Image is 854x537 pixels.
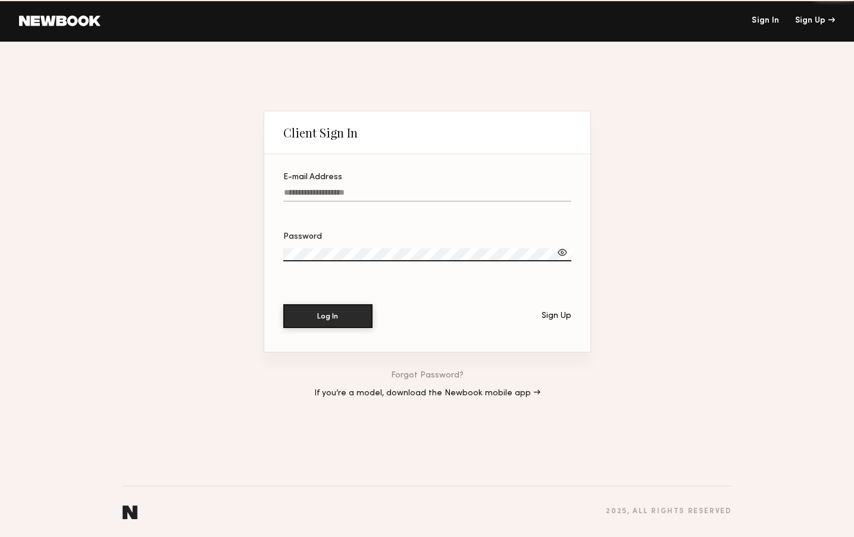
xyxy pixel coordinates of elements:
div: Sign Up [795,17,835,25]
div: Password [283,233,571,241]
input: Password [283,248,571,261]
a: If you’re a model, download the Newbook mobile app → [314,389,540,398]
a: Sign In [752,17,779,25]
div: 2025 , all rights reserved [606,508,731,516]
div: Sign Up [542,312,571,320]
input: E-mail Address [283,188,571,202]
button: Log In [283,304,373,328]
div: E-mail Address [283,173,571,182]
div: Client Sign In [283,126,358,140]
a: Forgot Password? [391,371,464,380]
